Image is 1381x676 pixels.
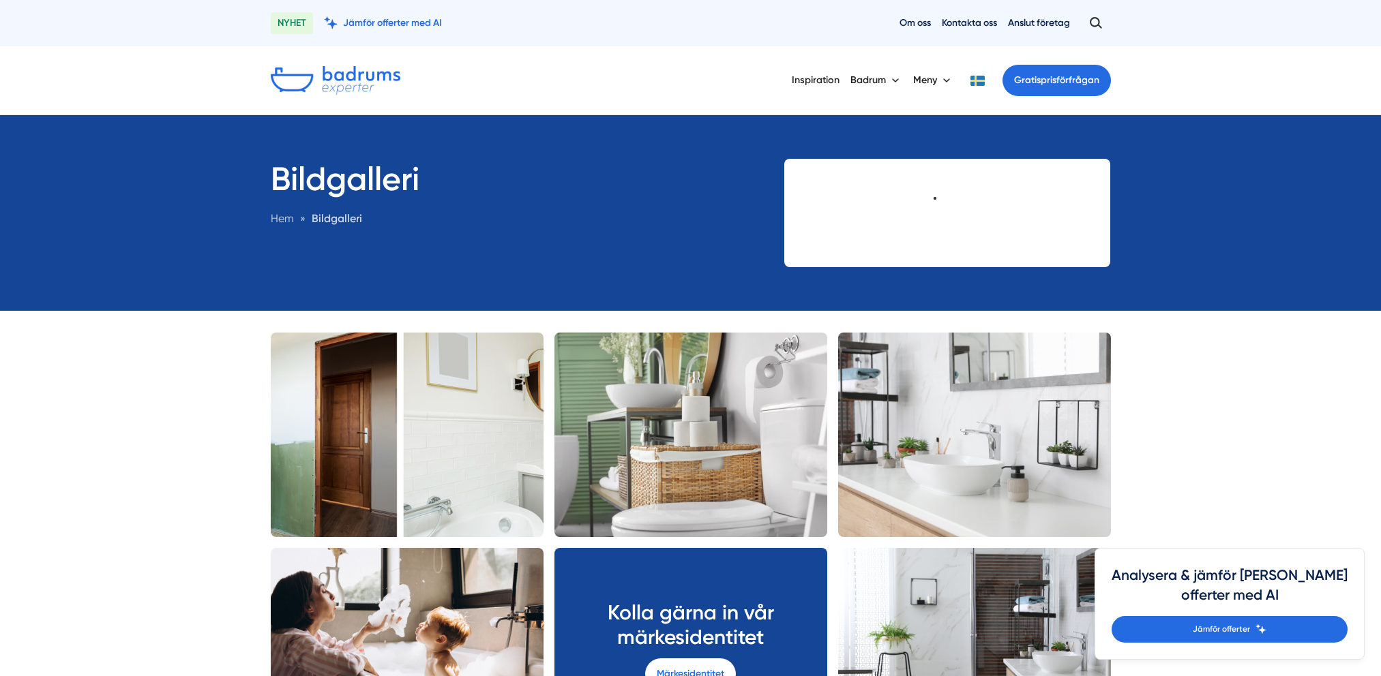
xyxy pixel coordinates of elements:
[942,16,997,29] a: Kontakta oss
[1008,16,1070,29] a: Anslut företag
[1014,74,1041,86] span: Gratis
[271,12,313,34] span: NYHET
[271,66,400,95] img: Badrumsexperter.se logotyp
[1112,565,1348,616] h4: Analysera & jämför [PERSON_NAME] offerter med AI
[312,212,362,225] a: Bildgalleri
[838,333,1111,537] img: Handfat med snygg skiva
[343,16,442,29] span: Jämför offerter med AI
[300,210,306,227] span: »
[1193,623,1250,636] span: Jämför offerter
[900,16,931,29] a: Om oss
[271,159,419,210] h1: Bildgalleri
[554,600,827,658] h2: Kolla gärna in vår märkesidentitet
[271,212,294,225] a: Hem
[1112,616,1348,643] a: Jämför offerter
[271,333,544,537] img: Badrumsrenovering
[324,16,442,29] a: Jämför offerter med AI
[913,63,953,98] button: Meny
[271,210,419,227] nav: Breadcrumb
[792,63,840,97] a: Inspiration
[850,63,902,98] button: Badrum
[1003,65,1111,96] a: Gratisprisförfrågan
[554,333,827,537] img: Badrum med naturliga inslag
